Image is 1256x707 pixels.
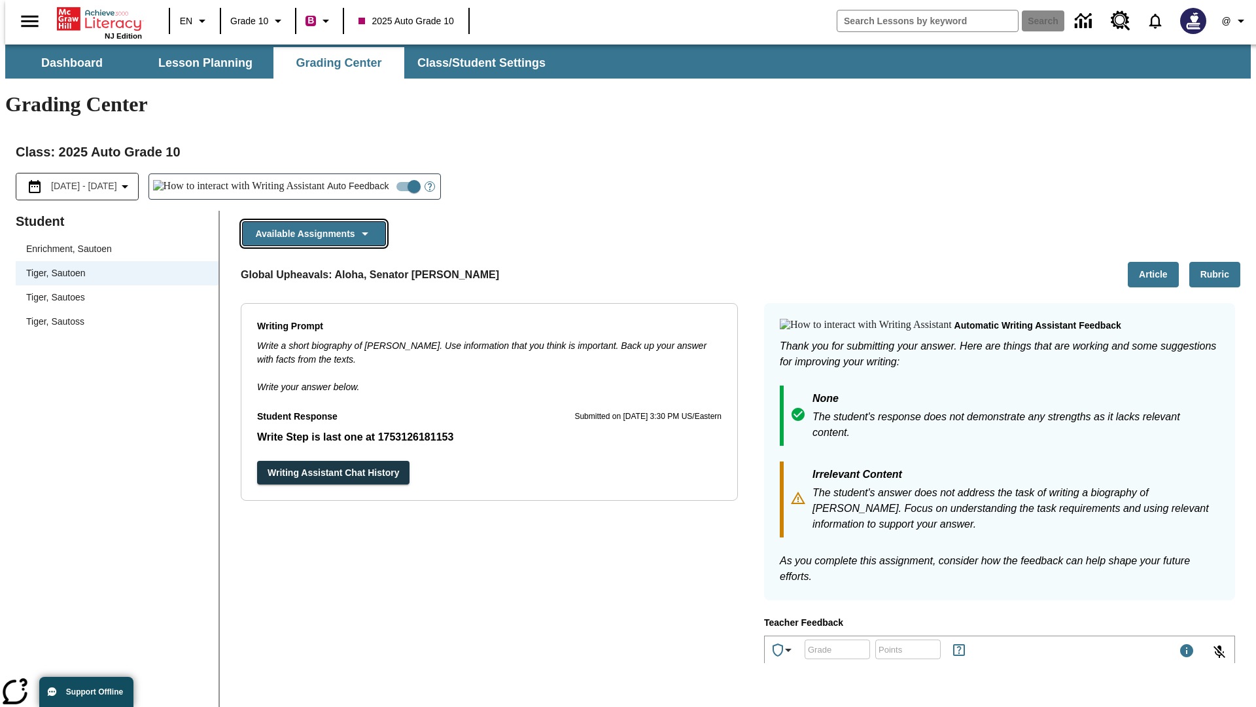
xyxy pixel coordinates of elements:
span: [DATE] - [DATE] [51,179,117,193]
button: Grading Center [273,47,404,79]
button: Support Offline [39,677,133,707]
p: Automatic writing assistant feedback [954,319,1121,333]
p: Irrelevant Content [812,467,1219,485]
p: Thank you for submitting your answer. Here are things that are working and some suggestions for i... [780,338,1219,370]
span: Tiger, Sautoss [26,315,208,329]
a: Resource Center, Will open in new tab [1103,3,1138,39]
span: Enrichment, Sautoen [26,242,208,256]
div: Grade: Letters, numbers, %, + and - are allowed. [805,640,870,659]
span: Support Offline [66,687,123,697]
svg: Collapse Date Range Filter [117,179,133,194]
img: How to interact with Writing Assistant [153,180,325,193]
p: The student's response does not demonstrate any strengths as it lacks relevant content. [812,409,1219,441]
input: Grade: Letters, numbers, %, + and - are allowed. [805,632,870,666]
span: EN [180,14,192,28]
button: Grade: Grade 10, Select a grade [225,9,291,33]
span: Tiger, Sautoes [26,291,208,304]
button: Writing Assistant Chat History [257,461,410,485]
button: Language: EN, Select a language [174,9,216,33]
span: @ [1221,14,1230,28]
button: Article, Will open in new tab [1128,262,1179,287]
a: Home [57,6,142,32]
button: Boost Class color is violet red. Change class color [300,9,339,33]
p: Student Response [257,410,338,424]
p: Write a short biography of [PERSON_NAME]. Use information that you think is important. Back up yo... [257,339,722,367]
p: The student's answer does not address the task of writing a biography of [PERSON_NAME]. Focus on ... [812,485,1219,532]
input: Points: Must be equal to or less than 25. [875,632,941,666]
a: Notifications [1138,4,1172,38]
button: Rubric, Will open in new tab [1189,262,1240,287]
span: 2025 Auto Grade 10 [358,14,453,28]
div: Tiger, Sautoen [16,261,218,285]
div: Tiger, Sautoes [16,285,218,310]
button: Dashboard [7,47,137,79]
div: Enrichment, Sautoen [16,237,218,261]
div: Maximum 1000 characters Press Escape to exit toolbar and use left and right arrow keys to access ... [1179,643,1195,661]
span: Auto Feedback [327,179,389,193]
p: As you complete this assignment, consider how the feedback can help shape your future efforts. [780,553,1219,585]
p: Write your answer below. [257,367,722,394]
button: Class/Student Settings [407,47,556,79]
button: Available Assignments [242,221,386,247]
div: Points: Must be equal to or less than 25. [875,640,941,659]
button: Open side menu [10,2,49,41]
span: Grade 10 [230,14,268,28]
p: Student Response [257,429,722,445]
div: Home [57,5,142,40]
img: How to interact with Writing Assistant [780,319,952,332]
p: Global Upheavals: Aloha, Senator [PERSON_NAME] [241,267,499,283]
span: Tiger, Sautoen [26,266,208,280]
button: Select the date range menu item [22,179,133,194]
a: Data Center [1067,3,1103,39]
p: None [812,391,1219,409]
button: Rules for Earning Points and Achievements, Will open in new tab [946,637,972,663]
button: Profile/Settings [1214,9,1256,33]
p: Writing Prompt [257,319,722,334]
button: Select a new avatar [1172,4,1214,38]
button: Achievements [765,637,801,663]
img: Avatar [1180,8,1206,34]
button: Click to activate and allow voice recognition [1204,636,1235,668]
span: B [307,12,314,29]
p: Teacher Feedback [764,616,1235,630]
button: Lesson Planning [140,47,271,79]
button: Open Help for Writing Assistant [419,174,440,199]
p: Submitted on [DATE] 3:30 PM US/Eastern [574,410,722,424]
span: NJ Edition [105,32,142,40]
div: SubNavbar [5,47,557,79]
div: Tiger, Sautoss [16,310,218,334]
h1: Grading Center [5,92,1251,117]
input: search field [837,10,1018,31]
div: SubNavbar [5,45,1251,79]
h2: Class : 2025 Auto Grade 10 [16,141,1240,162]
p: Write Step is last one at 1753126181153 [257,429,722,445]
p: Student [16,211,218,232]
